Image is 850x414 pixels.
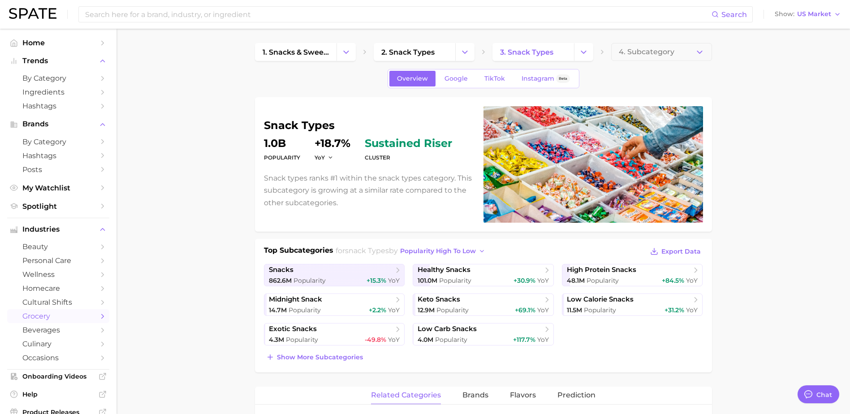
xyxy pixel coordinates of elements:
span: 4.3m [269,336,284,344]
span: 3. snack types [500,48,553,56]
span: 11.5m [567,306,582,314]
a: exotic snacks4.3m Popularity-49.8% YoY [264,323,405,345]
span: high protein snacks [567,266,636,274]
h1: snack types [264,120,473,131]
span: Popularity [587,276,619,285]
span: by Category [22,138,94,146]
a: healthy snacks101.0m Popularity+30.9% YoY [413,264,554,286]
span: +31.2% [664,306,684,314]
span: 862.6m [269,276,292,285]
dt: cluster [365,152,452,163]
span: Ingredients [22,88,94,96]
span: by Category [22,74,94,82]
span: personal care [22,256,94,265]
button: popularity high to low [398,245,488,257]
span: -49.8% [365,336,386,344]
span: Brands [22,120,94,128]
span: grocery [22,312,94,320]
span: Posts [22,165,94,174]
span: Flavors [510,391,536,399]
span: sustained riser [365,138,452,149]
a: keto snacks12.9m Popularity+69.1% YoY [413,293,554,316]
a: 3. snack types [492,43,574,61]
span: +15.3% [367,276,386,285]
a: 1. snacks & sweets [255,43,337,61]
a: Google [437,71,475,86]
input: Search here for a brand, industry, or ingredient [84,7,712,22]
a: occasions [7,351,109,365]
span: cultural shifts [22,298,94,306]
span: Industries [22,225,94,233]
button: YoY [315,154,334,161]
a: TikTok [477,71,513,86]
span: 101.0m [418,276,437,285]
span: beverages [22,326,94,334]
span: 4. Subcategory [619,48,674,56]
button: Change Category [455,43,475,61]
button: Trends [7,54,109,68]
a: beverages [7,323,109,337]
span: Prediction [557,391,595,399]
a: Hashtags [7,99,109,113]
button: ShowUS Market [772,9,843,20]
span: YoY [315,154,325,161]
span: +117.7% [513,336,535,344]
span: homecare [22,284,94,293]
span: brands [462,391,488,399]
span: culinary [22,340,94,348]
a: culinary [7,337,109,351]
button: 4. Subcategory [611,43,712,61]
span: Popularity [435,336,467,344]
span: YoY [537,276,549,285]
span: beauty [22,242,94,251]
span: YoY [388,336,400,344]
span: YoY [686,306,698,314]
span: YoY [388,306,400,314]
a: beauty [7,240,109,254]
button: Change Category [574,43,593,61]
span: Onboarding Videos [22,372,94,380]
a: by Category [7,71,109,85]
span: Help [22,390,94,398]
button: Show more subcategories [264,351,365,363]
span: +30.9% [513,276,535,285]
span: healthy snacks [418,266,470,274]
span: 14.7m [269,306,287,314]
span: occasions [22,354,94,362]
span: 1. snacks & sweets [263,48,329,56]
button: Change Category [337,43,356,61]
a: grocery [7,309,109,323]
span: for by [336,246,488,255]
span: 48.1m [567,276,585,285]
a: Overview [389,71,436,86]
span: low carb snacks [418,325,477,333]
span: My Watchlist [22,184,94,192]
span: +69.1% [515,306,535,314]
a: Onboarding Videos [7,370,109,383]
span: Popularity [286,336,318,344]
span: +2.2% [369,306,386,314]
a: low carb snacks4.0m Popularity+117.7% YoY [413,323,554,345]
dd: 1.0b [264,138,300,149]
span: Home [22,39,94,47]
button: Industries [7,223,109,236]
a: homecare [7,281,109,295]
h1: Top Subcategories [264,245,333,259]
span: YoY [537,336,549,344]
span: snacks [269,266,293,274]
span: 4.0m [418,336,433,344]
a: wellness [7,267,109,281]
span: Search [721,10,747,19]
span: popularity high to low [400,247,476,255]
span: Export Data [661,248,701,255]
span: Popularity [289,306,321,314]
span: Popularity [436,306,469,314]
a: Hashtags [7,149,109,163]
span: low calorie snacks [567,295,634,304]
span: 12.9m [418,306,435,314]
span: Beta [559,75,567,82]
span: snack types [345,246,389,255]
span: Google [444,75,468,82]
span: Hashtags [22,102,94,110]
span: +84.5% [662,276,684,285]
